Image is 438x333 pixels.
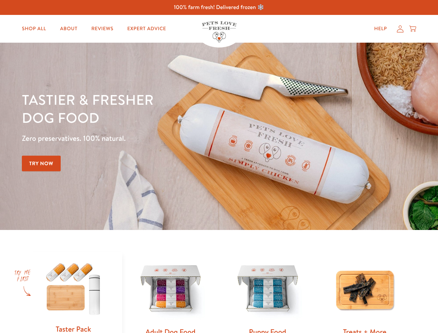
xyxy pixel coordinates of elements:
p: Zero preservatives. 100% natural. [22,132,285,145]
a: Shop All [16,22,52,36]
a: Reviews [86,22,119,36]
a: Help [369,22,393,36]
a: Expert Advice [122,22,172,36]
h1: Tastier & fresher dog food [22,91,285,127]
a: Try Now [22,156,61,171]
img: Pets Love Fresh [202,21,237,42]
a: About [54,22,83,36]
